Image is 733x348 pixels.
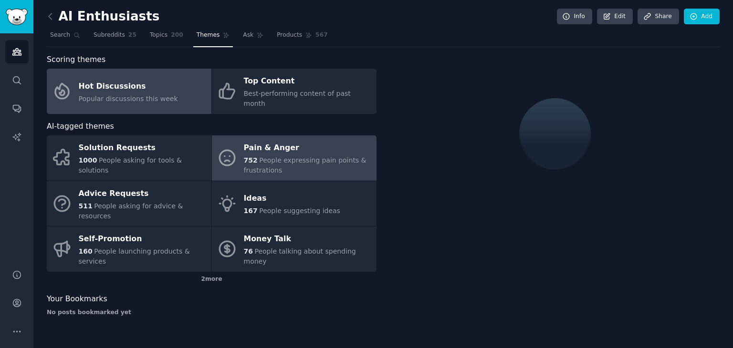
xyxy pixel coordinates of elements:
[79,141,207,156] div: Solution Requests
[244,156,366,174] span: People expressing pain points & frustrations
[79,202,93,210] span: 511
[47,272,377,287] div: 2 more
[244,90,351,107] span: Best-performing content of past month
[94,31,125,40] span: Subreddits
[150,31,168,40] span: Topics
[171,31,183,40] span: 200
[212,135,377,181] a: Pain & Anger752People expressing pain points & frustrations
[47,308,377,317] div: No posts bookmarked yet
[79,247,190,265] span: People launching products & services
[684,9,720,25] a: Add
[79,95,178,102] span: Popular discussions this week
[244,141,372,156] div: Pain & Anger
[243,31,253,40] span: Ask
[638,9,679,25] a: Share
[273,28,331,47] a: Products567
[597,9,633,25] a: Edit
[6,9,28,25] img: GummySearch logo
[244,207,258,215] span: 167
[50,31,70,40] span: Search
[212,226,377,272] a: Money Talk76People talking about spending money
[47,293,107,305] span: Your Bookmarks
[47,181,211,226] a: Advice Requests511People asking for advice & resources
[79,156,97,164] span: 1000
[212,69,377,114] a: Top ContentBest-performing content of past month
[79,186,207,201] div: Advice Requests
[79,79,178,94] div: Hot Discussions
[47,54,105,66] span: Scoring themes
[315,31,328,40] span: 567
[147,28,187,47] a: Topics200
[90,28,140,47] a: Subreddits25
[47,135,211,181] a: Solution Requests1000People asking for tools & solutions
[47,9,159,24] h2: AI Enthusiasts
[244,247,356,265] span: People talking about spending money
[240,28,267,47] a: Ask
[79,247,93,255] span: 160
[47,121,114,133] span: AI-tagged themes
[197,31,220,40] span: Themes
[244,247,253,255] span: 76
[557,9,592,25] a: Info
[244,156,258,164] span: 752
[47,69,211,114] a: Hot DiscussionsPopular discussions this week
[79,202,183,220] span: People asking for advice & resources
[79,232,207,247] div: Self-Promotion
[47,28,84,47] a: Search
[244,74,372,89] div: Top Content
[244,232,372,247] div: Money Talk
[277,31,302,40] span: Products
[193,28,233,47] a: Themes
[79,156,182,174] span: People asking for tools & solutions
[259,207,340,215] span: People suggesting ideas
[244,191,340,206] div: Ideas
[212,181,377,226] a: Ideas167People suggesting ideas
[128,31,136,40] span: 25
[47,226,211,272] a: Self-Promotion160People launching products & services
